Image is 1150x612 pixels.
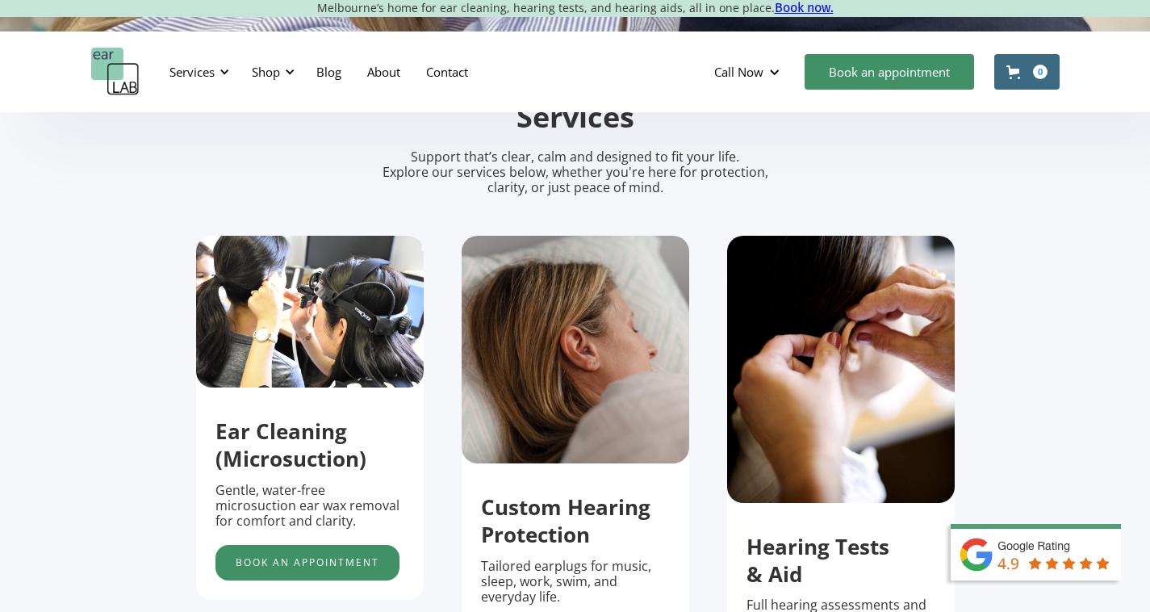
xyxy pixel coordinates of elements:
a: Blog [303,48,354,95]
a: Open cart [994,54,1060,90]
div: Call Now [701,48,797,96]
p: Gentle, water-free microsuction ear wax removal for comfort and clarity. [215,483,404,530]
img: putting hearing protection in [727,236,955,503]
a: Book an appointment [805,54,974,90]
div: Shop [242,48,299,96]
p: Tailored earplugs for music, sleep, work, swim, and everyday life. [481,559,670,606]
div: 1 of 5 [196,236,424,600]
div: Shop [252,64,280,80]
div: 0 [1033,65,1048,79]
a: Contact [413,48,481,95]
div: Services [160,48,234,96]
strong: Custom Hearing Protection [481,493,650,549]
div: Call Now [714,64,763,80]
strong: Hearing Tests & Aid [746,532,889,589]
p: Support that’s clear, calm and designed to fit your life. Explore our services below, whether you... [362,149,789,196]
a: home [91,48,140,96]
div: Services [169,64,215,80]
strong: Ear Cleaning (Microsuction) [215,417,366,473]
h2: Services [196,99,955,136]
a: Book an appointment [215,545,399,581]
a: About [354,48,413,95]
